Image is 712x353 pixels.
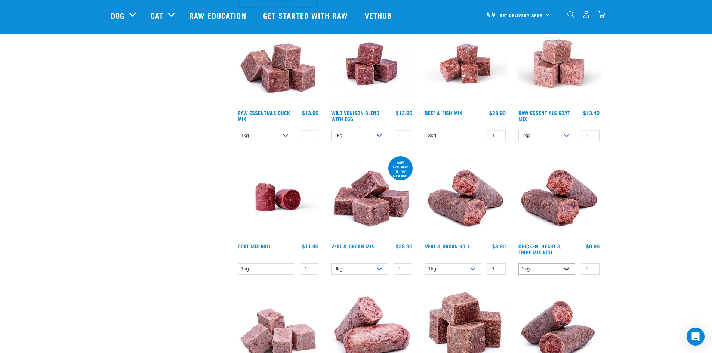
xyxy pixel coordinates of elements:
[111,10,124,21] a: Dog
[518,245,561,253] a: Chicken, Heart & Tripe Mix Roll
[425,111,462,114] a: Beef & Fish Mix
[300,130,318,142] input: 1
[300,263,318,275] input: 1
[423,155,508,239] img: Veal Organ Mix Roll 01
[487,263,506,275] input: 1
[394,263,412,275] input: 1
[236,155,321,239] img: Raw Essentials Chicken Lamb Beef Bulk Minced Raw Dog Food Roll Unwrapped
[238,111,290,120] a: Raw Essentials Duck Mix
[238,245,271,247] a: Goat Mix Roll
[396,243,412,249] div: $28.90
[423,21,508,106] img: Beef Mackerel 1
[357,0,401,30] a: Vethub
[567,11,574,18] img: home-icon-1@2x.png
[582,10,590,18] img: user.png
[329,21,414,106] img: Venison Egg 1616
[687,328,705,346] div: Open Intercom Messenger
[518,111,570,120] a: Raw Essentials Goat Mix
[331,245,374,247] a: Veal & Organ Mix
[329,155,414,239] img: 1158 Veal Organ Mix 01
[331,111,379,120] a: Wild Venison Blend with Egg
[517,21,601,106] img: Goat M Ix 38448
[151,10,163,21] a: Cat
[517,155,601,239] img: Chicken Heart Tripe Roll 01
[489,110,506,116] div: $28.90
[256,0,357,30] a: Get started with Raw
[586,243,600,249] div: $9.90
[396,110,412,116] div: $13.90
[394,130,412,142] input: 1
[182,0,255,30] a: Raw Education
[236,21,321,106] img: ?1041 RE Lamb Mix 01
[425,245,470,247] a: Veal & Organ Roll
[302,243,318,249] div: $11.40
[388,157,413,182] div: now available in 10kg bulk box!
[487,130,506,142] input: 1
[583,110,600,116] div: $13.40
[486,11,496,18] img: van-moving.png
[581,130,600,142] input: 1
[598,10,605,18] img: home-icon@2x.png
[492,243,506,249] div: $8.90
[500,14,543,16] span: Set Delivery Area
[581,263,600,275] input: 1
[302,110,318,116] div: $13.90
